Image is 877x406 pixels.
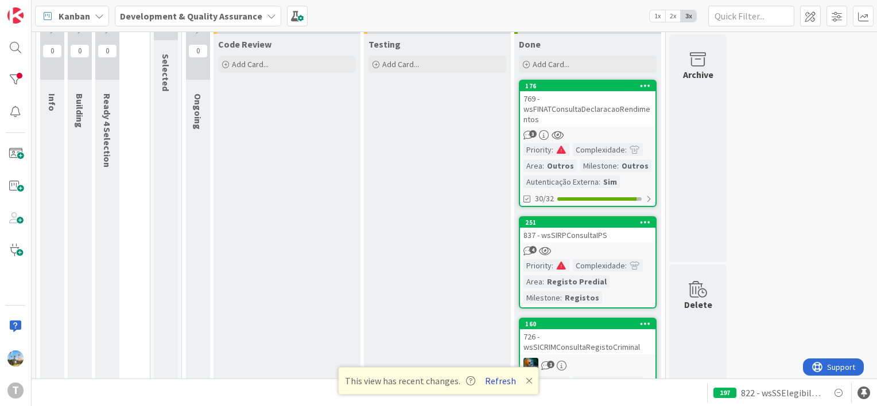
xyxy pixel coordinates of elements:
[520,217,655,228] div: 251
[741,386,822,400] span: 822 - wsSSElegibilidadeTarifaSocial
[529,130,537,138] span: 3
[665,10,681,22] span: 2x
[617,159,619,172] span: :
[218,38,271,50] span: Code Review
[625,259,627,272] span: :
[599,175,600,188] span: :
[7,7,24,24] img: Visit kanbanzone.com
[573,143,625,156] div: Complexidade
[542,275,544,288] span: :
[520,217,655,243] div: 251837 - wsSIRPConsultaIPS
[74,93,86,128] span: Building
[573,259,625,272] div: Complexidade
[573,376,625,389] div: Complexidade
[650,10,665,22] span: 1x
[59,9,90,23] span: Kanban
[523,358,538,373] img: JC
[188,44,208,58] span: 0
[552,259,553,272] span: :
[520,91,655,127] div: 769 - wsFINATConsultaDeclaracaoRendimentos
[533,59,569,69] span: Add Card...
[544,275,610,288] div: Registo Predial
[684,298,712,311] div: Delete
[619,159,651,172] div: Outros
[7,382,24,399] div: T
[519,80,657,207] a: 176769 - wsFINATConsultaDeclaracaoRendimentosPriority:Complexidade:Area:OutrosMilestone:OutrosAut...
[562,291,602,304] div: Registos
[160,54,172,91] span: Selected
[535,193,554,205] span: 30/32
[24,2,52,15] span: Support
[580,159,617,172] div: Milestone
[520,319,655,354] div: 160726 - wsSICRIMConsultaRegistoCriminal
[382,59,419,69] span: Add Card...
[232,59,269,69] span: Add Card...
[529,246,537,253] span: 4
[544,159,577,172] div: Outros
[683,68,713,81] div: Archive
[192,93,204,130] span: Ongoing
[525,320,655,328] div: 160
[520,358,655,373] div: JC
[520,81,655,91] div: 176
[481,373,520,388] button: Refresh
[520,329,655,354] div: 726 - wsSICRIMConsultaRegistoCriminal
[519,216,657,309] a: 251837 - wsSIRPConsultaIPSPriority:Complexidade:Area:Registo PredialMilestone:Registos
[525,82,655,90] div: 176
[520,228,655,243] div: 837 - wsSIRPConsultaIPS
[523,291,560,304] div: Milestone
[523,275,542,288] div: Area
[681,10,696,22] span: 3x
[713,388,736,398] div: 197
[560,291,562,304] span: :
[547,361,554,368] span: 1
[625,376,627,389] span: :
[523,259,552,272] div: Priority
[368,38,401,50] span: Testing
[552,143,553,156] span: :
[42,44,62,58] span: 0
[600,175,620,188] div: Sim
[7,350,24,366] img: DG
[520,319,655,329] div: 160
[523,159,542,172] div: Area
[525,218,655,227] div: 251
[625,143,627,156] span: :
[523,175,599,188] div: Autenticação Externa
[102,93,113,167] span: Ready 4 Selection
[345,374,475,388] span: This view has recent changes.
[120,10,262,22] b: Development & Quality Assurance
[520,81,655,127] div: 176769 - wsFINATConsultaDeclaracaoRendimentos
[46,93,58,111] span: Info
[542,159,544,172] span: :
[708,6,794,26] input: Quick Filter...
[519,38,541,50] span: Done
[98,44,117,58] span: 0
[523,143,552,156] div: Priority
[552,376,553,389] span: :
[70,44,90,58] span: 0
